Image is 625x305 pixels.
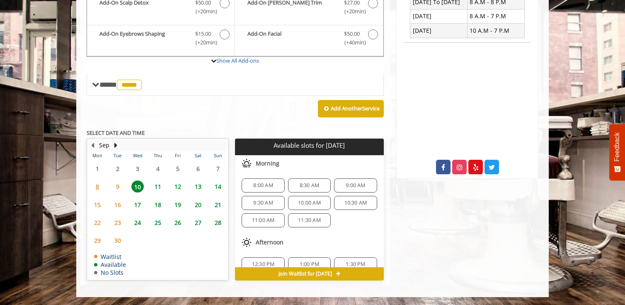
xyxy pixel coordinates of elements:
td: Select day20 [188,195,208,213]
th: Sun [208,151,228,160]
div: 8:00 AM [242,178,284,193]
td: Select day17 [128,195,148,213]
span: 29 [91,234,104,246]
b: Add Another Service [331,105,380,112]
span: 17 [131,199,144,211]
span: (+20min ) [339,7,364,16]
span: 22 [91,217,104,229]
td: Select day11 [148,178,167,195]
th: Mon [87,151,107,160]
td: Select day10 [128,178,148,195]
td: [DATE] [410,9,468,23]
span: 8 [91,181,104,193]
span: $50.00 [344,29,360,38]
b: Add-On Facial [247,29,335,47]
b: SELECT DATE AND TIME [87,129,145,137]
span: 1:30 PM [346,261,365,268]
td: Select day29 [87,232,107,249]
span: 20 [192,199,204,211]
span: 26 [172,217,184,229]
div: 11:00 AM [242,213,284,227]
td: No Slots [94,269,126,276]
span: $15.00 [195,29,211,38]
div: 10:30 AM [334,196,377,210]
span: (+40min ) [339,38,364,47]
button: Next Month [112,141,119,150]
button: Sep [99,141,109,150]
span: 8:30 AM [300,182,319,189]
div: 10:00 AM [288,196,331,210]
span: 28 [212,217,224,229]
td: Select day25 [148,214,167,232]
div: 9:00 AM [334,178,377,193]
a: Show All Add-ons [216,57,259,64]
span: 16 [111,199,124,211]
p: Available slots for [DATE] [238,142,380,149]
span: (+20min ) [191,7,216,16]
img: afternoon slots [242,237,252,247]
td: Select day30 [107,232,127,249]
div: 8:30 AM [288,178,331,193]
span: 30 [111,234,124,246]
span: Afternoon [256,239,283,246]
th: Sat [188,151,208,160]
td: Available [94,261,126,268]
label: Add-On Eyebrows Shaping [91,29,230,49]
td: 10 A.M - 7 P.M [467,24,524,38]
span: 11 [152,181,164,193]
td: Select day14 [208,178,228,195]
td: Select day15 [87,195,107,213]
td: Select day12 [168,178,188,195]
div: 1:00 PM [288,257,331,271]
button: Feedback - Show survey [609,124,625,181]
label: Add-On Facial [239,29,379,49]
td: Select day18 [148,195,167,213]
img: morning slots [242,159,252,168]
div: 11:30 AM [288,213,331,227]
span: 13 [192,181,204,193]
span: 9 [111,181,124,193]
td: Select day13 [188,178,208,195]
th: Thu [148,151,167,160]
span: 24 [131,217,144,229]
th: Fri [168,151,188,160]
span: Join Waitlist for [DATE] [279,271,332,277]
span: 27 [192,217,204,229]
span: 18 [152,199,164,211]
td: Select day19 [168,195,188,213]
span: 11:00 AM [252,217,275,224]
span: 12:30 PM [252,261,275,268]
span: 10:00 AM [298,200,321,206]
td: Select day26 [168,214,188,232]
td: Select day24 [128,214,148,232]
td: Select day21 [208,195,228,213]
button: Previous Month [89,141,96,150]
span: Morning [256,160,279,167]
td: Select day22 [87,214,107,232]
span: Feedback [613,132,621,161]
td: Select day9 [107,178,127,195]
span: 9:00 AM [346,182,365,189]
td: Select day27 [188,214,208,232]
button: Add AnotherService [318,100,384,117]
td: Waitlist [94,254,126,260]
th: Tue [107,151,127,160]
td: Select day28 [208,214,228,232]
td: Select day8 [87,178,107,195]
span: 12 [172,181,184,193]
span: 10:30 AM [344,200,367,206]
span: 25 [152,217,164,229]
span: 1:00 PM [300,261,319,268]
div: 9:30 AM [242,196,284,210]
span: 11:30 AM [298,217,321,224]
span: 23 [111,217,124,229]
td: Select day23 [107,214,127,232]
b: Add-On Eyebrows Shaping [99,29,187,47]
span: 14 [212,181,224,193]
span: 8:00 AM [253,182,273,189]
span: 9:30 AM [253,200,273,206]
td: 8 A.M - 7 P.M [467,9,524,23]
div: 12:30 PM [242,257,284,271]
span: 15 [91,199,104,211]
